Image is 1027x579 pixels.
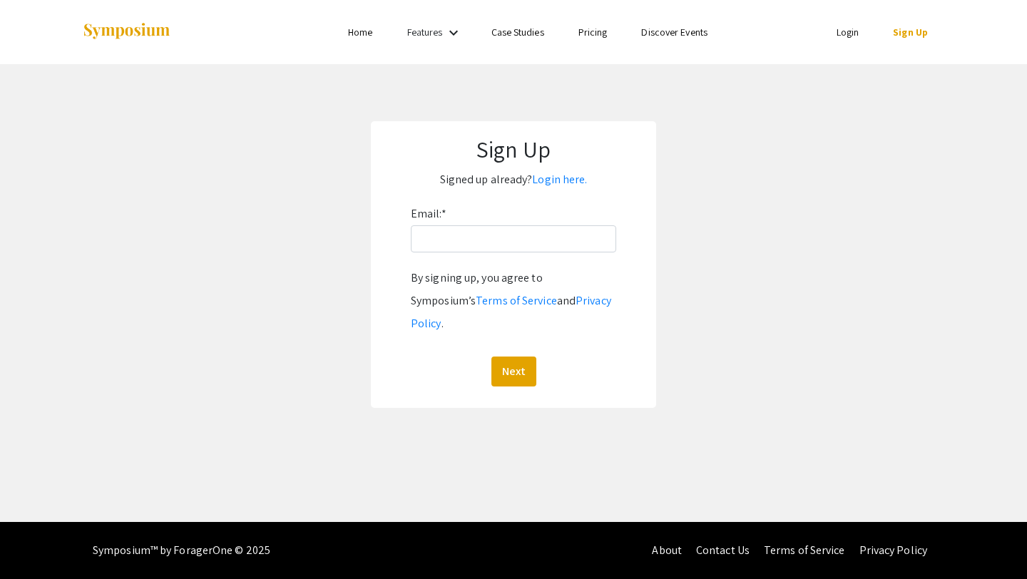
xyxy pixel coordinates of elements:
button: Next [491,357,536,386]
a: Login here. [532,172,587,187]
a: Privacy Policy [411,293,611,331]
a: Discover Events [641,26,707,39]
div: Symposium™ by ForagerOne © 2025 [93,522,270,579]
label: Email: [411,203,446,225]
a: Features [407,26,443,39]
p: Signed up already? [385,168,642,191]
a: Case Studies [491,26,544,39]
a: Sign Up [893,26,928,39]
a: Terms of Service [476,293,557,308]
div: By signing up, you agree to Symposium’s and . [411,267,616,335]
a: About [652,543,682,558]
a: Contact Us [696,543,750,558]
img: Symposium by ForagerOne [82,22,171,41]
a: Pricing [578,26,608,39]
h1: Sign Up [385,135,642,163]
mat-icon: Expand Features list [445,24,462,41]
a: Privacy Policy [859,543,927,558]
a: Login [837,26,859,39]
a: Terms of Service [764,543,845,558]
a: Home [348,26,372,39]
